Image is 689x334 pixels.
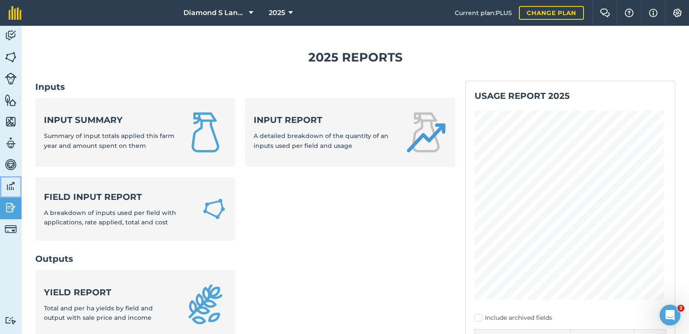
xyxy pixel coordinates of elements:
[35,177,235,241] a: Field Input ReportA breakdown of inputs used per field with applications, rate applied, total and...
[269,8,285,18] span: 2025
[600,9,610,17] img: Two speech bubbles overlapping with the left bubble in the forefront
[185,112,226,153] img: Input summary
[649,8,658,18] img: svg+xml;base64,PHN2ZyB4bWxucz0iaHR0cDovL3d3dy53My5vcmcvMjAwMC9zdmciIHdpZHRoPSIxNyIgaGVpZ2h0PSIxNy...
[9,6,22,20] img: fieldmargin Logo
[35,81,455,93] h2: Inputs
[254,114,394,126] strong: Input report
[5,158,17,171] img: svg+xml;base64,PD94bWwgdmVyc2lvbj0iMS4wIiBlbmNvZGluZz0idXRmLTgiPz4KPCEtLSBHZW5lcmF0b3I6IEFkb2JlIE...
[35,48,675,67] h1: 2025 Reports
[44,304,153,322] span: Total and per ha yields by field and output with sale price and income
[624,9,634,17] img: A question mark icon
[455,8,512,18] span: Current plan : PLUS
[35,98,235,167] a: Input summarySummary of input totals applied this farm year and amount spent on them
[44,286,174,298] strong: Yield report
[44,209,176,226] span: A breakdown of inputs used per field with applications, rate applied, total and cost
[5,223,17,235] img: svg+xml;base64,PD94bWwgdmVyc2lvbj0iMS4wIiBlbmNvZGluZz0idXRmLTgiPz4KPCEtLSBHZW5lcmF0b3I6IEFkb2JlIE...
[44,114,174,126] strong: Input summary
[44,132,174,149] span: Summary of input totals applied this farm year and amount spent on them
[35,253,455,265] h2: Outputs
[5,316,17,325] img: svg+xml;base64,PD94bWwgdmVyc2lvbj0iMS4wIiBlbmNvZGluZz0idXRmLTgiPz4KPCEtLSBHZW5lcmF0b3I6IEFkb2JlIE...
[254,132,388,149] span: A detailed breakdown of the quantity of an inputs used per field and usage
[5,137,17,150] img: svg+xml;base64,PD94bWwgdmVyc2lvbj0iMS4wIiBlbmNvZGluZz0idXRmLTgiPz4KPCEtLSBHZW5lcmF0b3I6IEFkb2JlIE...
[5,201,17,214] img: svg+xml;base64,PD94bWwgdmVyc2lvbj0iMS4wIiBlbmNvZGluZz0idXRmLTgiPz4KPCEtLSBHZW5lcmF0b3I6IEFkb2JlIE...
[672,9,683,17] img: A cog icon
[519,6,584,20] a: Change plan
[660,305,680,325] iframe: Intercom live chat
[475,313,666,322] label: Include archived fields
[405,112,447,153] img: Input report
[5,180,17,193] img: svg+xml;base64,PD94bWwgdmVyc2lvbj0iMS4wIiBlbmNvZGluZz0idXRmLTgiPz4KPCEtLSBHZW5lcmF0b3I6IEFkb2JlIE...
[475,90,666,102] h2: Usage report 2025
[5,73,17,85] img: svg+xml;base64,PD94bWwgdmVyc2lvbj0iMS4wIiBlbmNvZGluZz0idXRmLTgiPz4KPCEtLSBHZW5lcmF0b3I6IEFkb2JlIE...
[44,191,192,203] strong: Field Input Report
[5,51,17,64] img: svg+xml;base64,PHN2ZyB4bWxucz0iaHR0cDovL3d3dy53My5vcmcvMjAwMC9zdmciIHdpZHRoPSI1NiIgaGVpZ2h0PSI2MC...
[202,196,226,222] img: Field Input Report
[183,8,245,18] span: Diamond S Land and Cattle
[5,29,17,42] img: svg+xml;base64,PD94bWwgdmVyc2lvbj0iMS4wIiBlbmNvZGluZz0idXRmLTgiPz4KPCEtLSBHZW5lcmF0b3I6IEFkb2JlIE...
[677,305,684,312] span: 2
[185,284,226,325] img: Yield report
[5,115,17,128] img: svg+xml;base64,PHN2ZyB4bWxucz0iaHR0cDovL3d3dy53My5vcmcvMjAwMC9zdmciIHdpZHRoPSI1NiIgaGVpZ2h0PSI2MC...
[245,98,455,167] a: Input reportA detailed breakdown of the quantity of an inputs used per field and usage
[5,94,17,107] img: svg+xml;base64,PHN2ZyB4bWxucz0iaHR0cDovL3d3dy53My5vcmcvMjAwMC9zdmciIHdpZHRoPSI1NiIgaGVpZ2h0PSI2MC...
